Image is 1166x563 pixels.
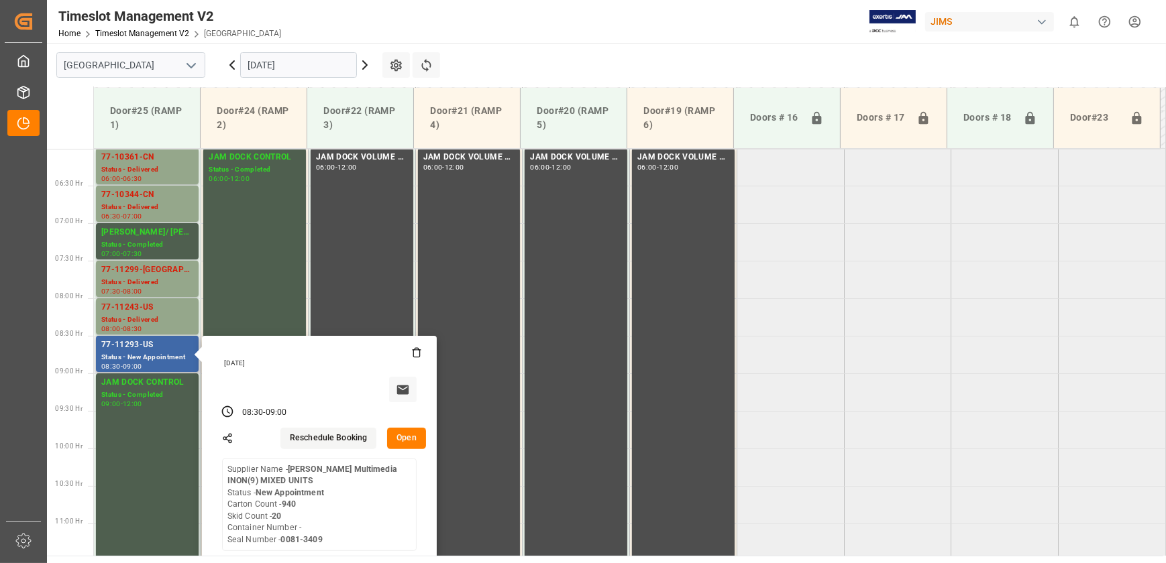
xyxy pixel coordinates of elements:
div: Doors # 18 [958,105,1018,131]
div: - [549,164,551,170]
div: Status - Delivered [101,277,193,288]
div: 12:00 [552,164,572,170]
div: 09:00 [101,401,121,407]
input: DD.MM.YYYY [240,52,357,78]
div: Status - Completed [209,164,301,176]
div: [PERSON_NAME]/ [PERSON_NAME] [101,226,193,239]
div: - [121,213,123,219]
span: 10:30 Hr [55,480,83,487]
div: 77-11293-US [101,338,193,352]
div: JAM DOCK VOLUME CONTROL [423,151,515,164]
div: 06:00 [637,164,657,170]
div: Door#21 (RAMP 4) [425,99,509,137]
div: 77-11243-US [101,301,193,314]
span: 11:30 Hr [55,555,83,562]
div: JAM DOCK CONTROL [209,151,301,164]
div: 07:30 [123,251,142,257]
div: Door#23 [1065,105,1124,131]
div: 08:30 [242,407,264,419]
span: 06:30 Hr [55,180,83,187]
div: 12:00 [445,164,464,170]
div: - [263,407,265,419]
button: show 0 new notifications [1059,7,1090,37]
button: Help Center [1090,7,1120,37]
b: 940 [282,499,296,509]
div: [DATE] [219,359,422,368]
div: Status - Delivered [101,164,193,176]
div: Door#25 (RAMP 1) [105,99,189,137]
span: 10:00 Hr [55,442,83,450]
div: 06:00 [530,164,549,170]
div: - [121,251,123,257]
div: Door#20 (RAMP 5) [531,99,616,137]
div: Timeslot Management V2 [58,6,281,26]
button: Open [387,428,426,449]
div: 06:30 [123,176,142,182]
div: 77-10361-CN [101,151,193,164]
div: Doors # 17 [851,105,911,131]
div: - [228,176,230,182]
div: Status - New Appointment [101,352,193,363]
div: Door#19 (RAMP 6) [638,99,723,137]
div: JIMS [925,12,1054,32]
div: JAM DOCK VOLUME CONTROL [637,151,729,164]
div: 12:00 [659,164,678,170]
div: 08:00 [101,326,121,332]
b: [PERSON_NAME] Multimedia INON(9) MIXED UNITS [227,464,397,486]
div: - [121,401,123,407]
div: 07:30 [101,288,121,294]
div: 77-11299-[GEOGRAPHIC_DATA] [101,263,193,277]
span: 07:30 Hr [55,255,83,262]
div: 07:00 [123,213,142,219]
span: 08:30 Hr [55,330,83,337]
div: 06:00 [209,176,228,182]
div: - [121,326,123,332]
button: open menu [180,55,201,76]
span: 09:30 Hr [55,405,83,412]
div: Status - Completed [101,389,193,401]
div: 06:00 [316,164,335,170]
div: - [121,363,123,369]
div: 06:00 [101,176,121,182]
div: 08:30 [123,326,142,332]
div: - [121,176,123,182]
span: 09:00 Hr [55,367,83,375]
div: 09:00 [123,363,142,369]
div: JAM DOCK VOLUME CONTROL [316,151,408,164]
div: - [442,164,444,170]
div: JAM DOCK CONTROL [101,376,193,389]
div: 08:00 [123,288,142,294]
div: Status - Delivered [101,314,193,326]
span: 07:00 Hr [55,217,83,225]
img: Exertis%20JAM%20-%20Email%20Logo.jpg_1722504956.jpg [869,10,916,34]
span: 11:00 Hr [55,517,83,525]
div: 77-10344-CN [101,188,193,202]
b: 20 [272,511,281,521]
button: Reschedule Booking [280,428,376,449]
div: Door#22 (RAMP 3) [318,99,403,137]
div: 06:30 [101,213,121,219]
div: Supplier Name - Status - Carton Count - Skid Count - Container Number - Seal Number - [227,464,411,546]
div: 08:30 [101,363,121,369]
b: 0081-3409 [281,535,323,544]
div: Doors # 16 [745,105,804,131]
b: New Appointment [256,488,324,497]
div: 12:00 [230,176,250,182]
div: 07:00 [101,251,121,257]
div: Door#24 (RAMP 2) [211,99,296,137]
div: 09:00 [266,407,287,419]
input: Type to search/select [56,52,205,78]
a: Timeslot Management V2 [95,29,189,38]
button: JIMS [925,9,1059,34]
a: Home [58,29,81,38]
div: JAM DOCK VOLUME CONTROL [530,151,622,164]
div: 12:00 [123,401,142,407]
div: 12:00 [337,164,357,170]
div: - [657,164,659,170]
div: - [335,164,337,170]
div: Status - Completed [101,239,193,251]
div: Status - Delivered [101,202,193,213]
div: - [121,288,123,294]
div: 06:00 [423,164,443,170]
span: 08:00 Hr [55,292,83,300]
